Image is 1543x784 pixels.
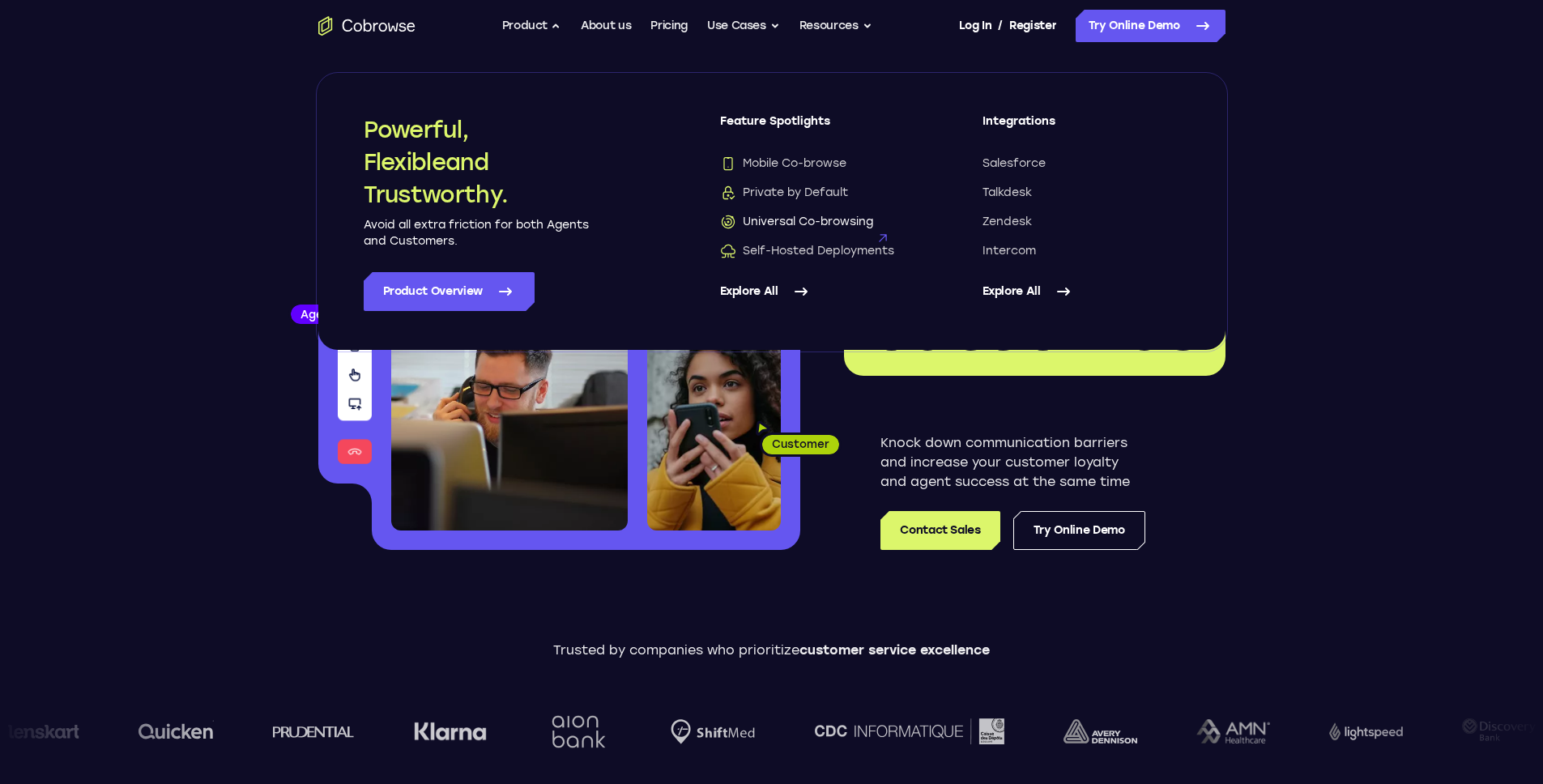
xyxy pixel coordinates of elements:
[720,185,736,201] img: Private by Default
[266,725,348,738] img: prudential
[720,185,918,201] a: Private by DefaultPrivate by Default
[707,10,780,42] button: Use Cases
[540,699,606,765] img: Aion Bank
[959,10,991,42] a: Log In
[407,722,480,741] img: Klarna
[1323,722,1397,739] img: Lightspeed
[720,243,918,259] a: Self-Hosted DeploymentsSelf-Hosted Deployments
[647,339,781,530] img: A customer holding their phone
[364,217,590,249] p: Avoid all extra friction for both Agents and Customers.
[982,113,1180,143] span: Integrations
[1057,719,1131,744] img: avery-dennison
[720,243,894,259] span: Self-Hosted Deployments
[720,214,873,230] span: Universal Co-browsing
[880,511,1000,550] a: Contact Sales
[650,10,688,42] a: Pricing
[799,10,872,42] button: Resources
[982,243,1180,259] a: Intercom
[720,156,918,172] a: Mobile Co-browseMobile Co-browse
[1009,10,1056,42] a: Register
[391,241,628,530] img: A customer support agent talking on the phone
[880,433,1145,492] p: Knock down communication barriers and increase your customer loyalty and agent success at the sam...
[581,10,631,42] a: About us
[720,243,736,259] img: Self-Hosted Deployments
[982,156,1180,172] a: Salesforce
[665,719,749,744] img: Shiftmed
[720,156,736,172] img: Mobile Co-browse
[799,642,990,658] span: customer service excellence
[720,185,848,201] span: Private by Default
[982,243,1036,259] span: Intercom
[982,156,1046,172] span: Salesforce
[1190,719,1264,744] img: AMN Healthcare
[982,214,1032,230] span: Zendesk
[982,185,1180,201] a: Talkdesk
[998,16,1003,36] span: /
[720,272,918,311] a: Explore All
[502,10,562,42] button: Product
[364,272,535,311] a: Product Overview
[364,113,590,211] h2: Powerful, Flexible and Trustworthy.
[720,156,846,172] span: Mobile Co-browse
[318,16,416,36] a: Go to the home page
[720,113,918,143] span: Feature Spotlights
[982,272,1180,311] a: Explore All
[982,185,1032,201] span: Talkdesk
[1076,10,1225,42] a: Try Online Demo
[720,214,918,230] a: Universal Co-browsingUniversal Co-browsing
[808,718,998,744] img: CDC Informatique
[1013,511,1145,550] a: Try Online Demo
[982,214,1180,230] a: Zendesk
[720,214,736,230] img: Universal Co-browsing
